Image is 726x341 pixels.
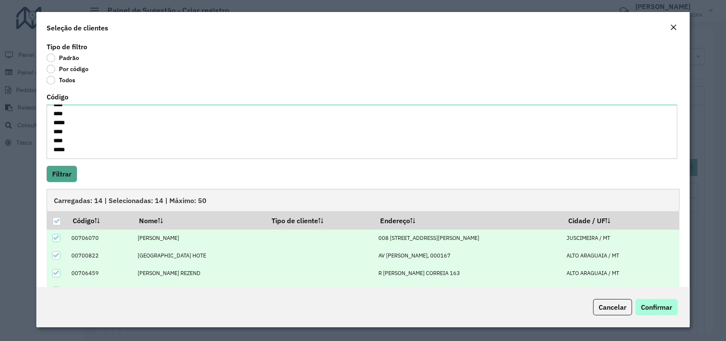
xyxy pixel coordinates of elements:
[562,211,679,229] th: Cidade / UF
[374,211,562,229] th: Endereço
[67,230,133,247] td: 00706070
[593,299,632,315] button: Cancelar
[47,92,68,102] label: Código
[599,303,626,311] span: Cancelar
[374,230,562,247] td: 008 [STREET_ADDRESS][PERSON_NAME]
[67,264,133,282] td: 00706459
[133,264,266,282] td: [PERSON_NAME] REZEND
[670,24,677,31] em: Fechar
[47,65,89,73] label: Por código
[641,303,672,311] span: Confirmar
[635,299,678,315] button: Confirmar
[67,282,133,299] td: 00700871
[67,247,133,264] td: 00700822
[374,247,562,264] td: AV [PERSON_NAME], 000167
[47,166,77,182] button: Filtrar
[266,211,374,229] th: Tipo de cliente
[562,247,679,264] td: ALTO ARAGUAIA / MT
[562,282,679,299] td: ALTO ARAGUAIA / MT
[47,189,679,211] div: Carregadas: 14 | Selecionadas: 14 | Máximo: 50
[47,42,87,52] label: Tipo de filtro
[562,230,679,247] td: JUSCIMEIRA / MT
[133,247,266,264] td: [GEOGRAPHIC_DATA] HOTE
[133,230,266,247] td: [PERSON_NAME]
[374,282,562,299] td: AV [PERSON_NAME] 000050
[667,22,679,33] button: Close
[47,54,79,62] label: Padrão
[133,211,266,229] th: Nome
[562,264,679,282] td: ALTO ARAGUAIA / MT
[374,264,562,282] td: R [PERSON_NAME] CORREIA 163
[47,76,75,84] label: Todos
[67,211,133,229] th: Código
[133,282,266,299] td: AUTO POSTO N 01 LTDA
[47,23,108,33] h4: Seleção de clientes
